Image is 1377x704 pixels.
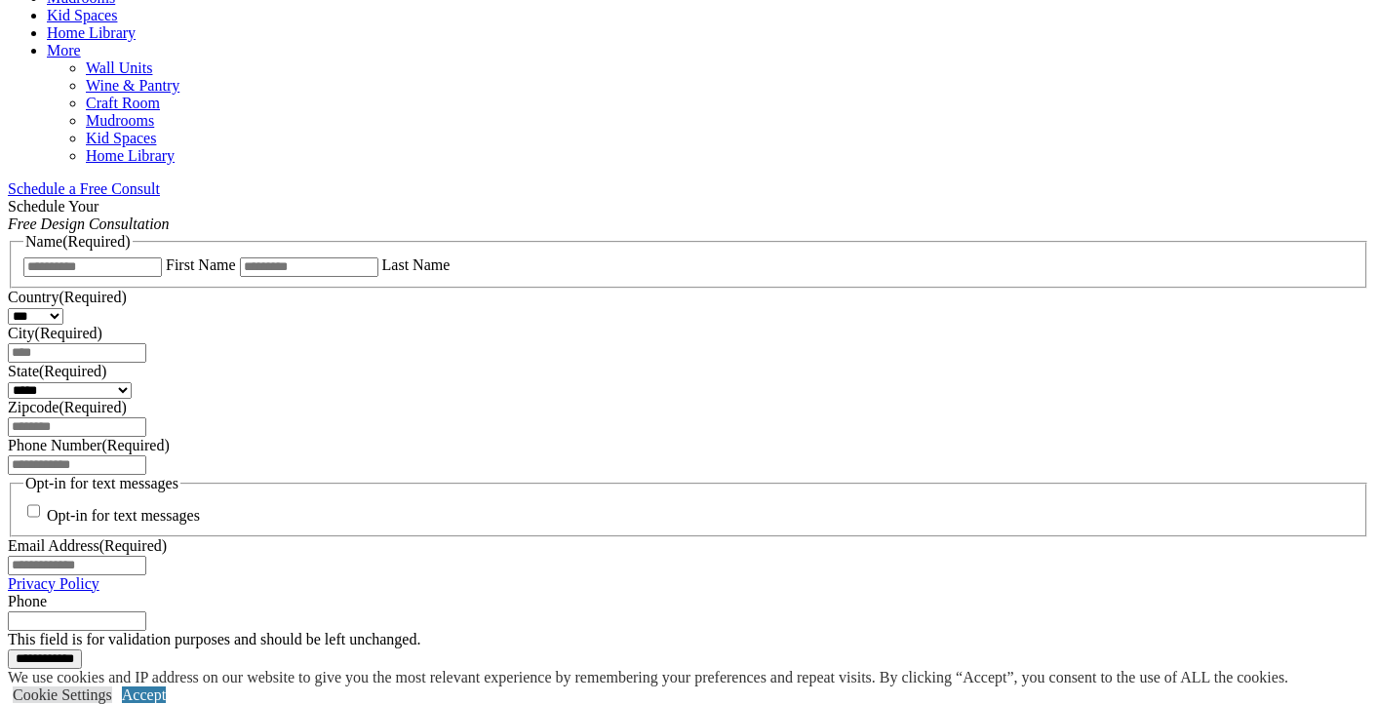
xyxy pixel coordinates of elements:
label: City [8,325,102,341]
a: Mudrooms [86,112,154,129]
a: Craft Room [86,95,160,111]
span: (Required) [39,363,106,379]
a: Wine & Pantry [86,77,179,94]
span: Schedule Your [8,198,170,232]
label: Last Name [382,256,451,273]
span: (Required) [101,437,169,453]
div: This field is for validation purposes and should be left unchanged. [8,631,1369,648]
label: First Name [166,256,236,273]
label: Phone [8,593,47,609]
span: (Required) [62,233,130,250]
a: Kid Spaces [47,7,117,23]
span: (Required) [59,399,126,415]
a: More menu text will display only on big screen [47,42,81,59]
span: (Required) [99,537,167,554]
label: Email Address [8,537,167,554]
a: Accept [122,686,166,703]
a: Wall Units [86,59,152,76]
legend: Name [23,233,133,251]
label: Country [8,289,127,305]
label: State [8,363,106,379]
legend: Opt-in for text messages [23,475,180,492]
em: Free Design Consultation [8,215,170,232]
a: Home Library [47,24,136,41]
a: Cookie Settings [13,686,112,703]
div: We use cookies and IP address on our website to give you the most relevant experience by remember... [8,669,1288,686]
span: (Required) [35,325,102,341]
label: Opt-in for text messages [47,508,200,525]
label: Phone Number [8,437,170,453]
a: Schedule a Free Consult (opens a dropdown menu) [8,180,160,197]
label: Zipcode [8,399,127,415]
span: (Required) [59,289,126,305]
a: Kid Spaces [86,130,156,146]
a: Privacy Policy [8,575,99,592]
a: Home Library [86,147,175,164]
